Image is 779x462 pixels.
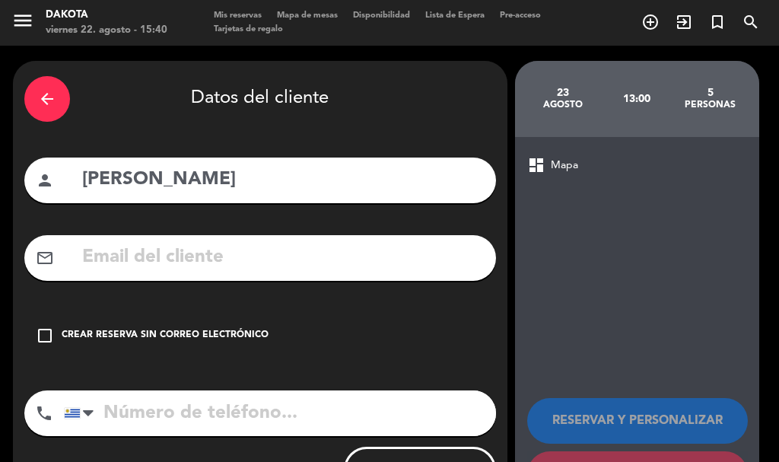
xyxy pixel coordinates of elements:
span: Disponibilidad [345,11,418,20]
div: 23 [526,87,600,99]
div: agosto [526,99,600,111]
div: Uruguay: +598 [65,391,100,435]
i: exit_to_app [675,13,693,31]
div: personas [673,99,747,111]
i: arrow_back [38,90,56,108]
div: Dakota [46,8,167,23]
div: 13:00 [599,72,673,126]
div: Datos del cliente [24,72,496,126]
div: viernes 22. agosto - 15:40 [46,23,167,38]
span: Mapa [551,157,578,174]
i: add_circle_outline [641,13,660,31]
span: dashboard [527,156,545,174]
span: Lista de Espera [418,11,492,20]
span: Mapa de mesas [269,11,345,20]
input: Número de teléfono... [64,390,496,436]
i: person [36,171,54,190]
i: phone [35,404,53,422]
i: menu [11,9,34,32]
i: check_box_outline_blank [36,327,54,345]
button: RESERVAR Y PERSONALIZAR [527,398,748,444]
span: Tarjetas de regalo [206,25,291,33]
span: Pre-acceso [492,11,548,20]
div: Crear reserva sin correo electrónico [62,328,269,343]
i: search [742,13,760,31]
span: Mis reservas [206,11,269,20]
input: Email del cliente [81,242,485,273]
div: 5 [673,87,747,99]
button: menu [11,9,34,37]
i: mail_outline [36,249,54,267]
i: turned_in_not [708,13,727,31]
input: Nombre del cliente [81,164,485,196]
